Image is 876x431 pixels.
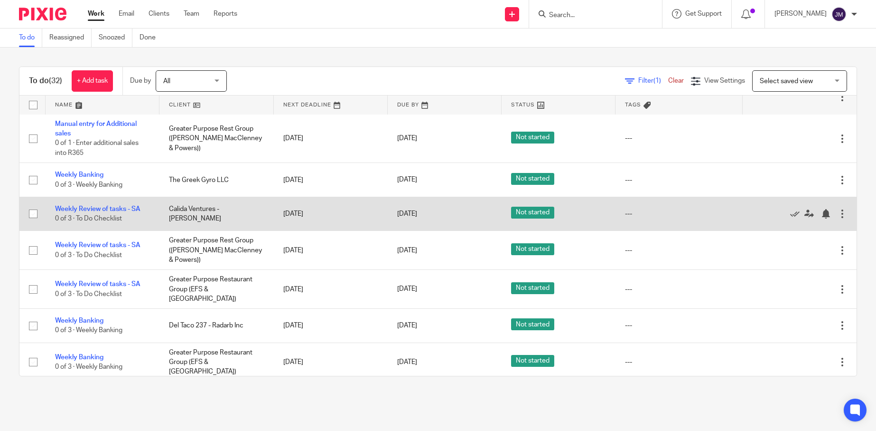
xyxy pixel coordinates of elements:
td: Greater Purpose Rest Group ([PERSON_NAME] MacClenney & Powers)) [159,231,273,270]
div: --- [625,134,733,143]
p: [PERSON_NAME] [774,9,827,19]
a: Weekly Review of tasks - SA [55,242,140,249]
td: [DATE] [274,343,388,382]
div: --- [625,321,733,330]
td: The Greek Gyro LLC [159,163,273,197]
span: Not started [511,173,554,185]
div: --- [625,175,733,185]
span: Tags [625,102,641,107]
span: [DATE] [397,211,417,217]
span: [DATE] [397,247,417,254]
a: Weekly Review of tasks - SA [55,206,140,212]
div: --- [625,357,733,367]
td: [DATE] [274,309,388,343]
a: Team [184,9,199,19]
td: [DATE] [274,163,388,197]
span: Filter [638,77,668,84]
span: 0 of 3 · To Do Checklist [55,215,122,222]
a: Mark as done [790,209,804,219]
span: [DATE] [397,135,417,142]
td: Greater Purpose Restaurant Group (EFS & [GEOGRAPHIC_DATA]) [159,343,273,382]
span: View Settings [704,77,745,84]
span: Get Support [685,10,722,17]
p: Due by [130,76,151,86]
div: --- [625,209,733,219]
a: + Add task [72,70,113,92]
input: Search [548,11,634,20]
a: To do [19,29,42,47]
span: Not started [511,243,554,255]
a: Clear [668,77,684,84]
span: 0 of 3 · To Do Checklist [55,252,122,259]
td: [DATE] [274,114,388,163]
td: Calida Ventures - [PERSON_NAME] [159,197,273,230]
span: Not started [511,282,554,294]
span: 0 of 1 · Enter additional sales into R365 [55,140,139,157]
a: Snoozed [99,29,132,47]
span: 0 of 3 · Weekly Banking [55,364,122,370]
td: [DATE] [274,231,388,270]
td: [DATE] [274,270,388,309]
a: Done [140,29,163,47]
div: --- [625,285,733,294]
span: 0 of 3 · Weekly Banking [55,182,122,188]
h1: To do [29,76,62,86]
span: Not started [511,355,554,367]
img: Pixie [19,8,66,20]
td: Greater Purpose Restaurant Group (EFS & [GEOGRAPHIC_DATA]) [159,270,273,309]
a: Email [119,9,134,19]
div: --- [625,246,733,255]
span: [DATE] [397,322,417,329]
span: [DATE] [397,359,417,365]
td: [DATE] [274,197,388,230]
a: Weekly Banking [55,172,103,178]
span: Not started [511,132,554,144]
a: Weekly Banking [55,317,103,324]
span: All [163,78,170,85]
span: [DATE] [397,177,417,183]
span: 0 of 3 · Weekly Banking [55,327,122,334]
a: Weekly Banking [55,354,103,361]
a: Weekly Review of tasks - SA [55,281,140,287]
td: Del Taco 237 - Radarb Inc [159,309,273,343]
span: 0 of 3 · To Do Checklist [55,291,122,297]
td: Greater Purpose Rest Group ([PERSON_NAME] MacClenney & Powers)) [159,114,273,163]
a: Manual entry for Additional sales [55,121,137,137]
span: [DATE] [397,286,417,293]
span: Not started [511,207,554,219]
span: Select saved view [760,78,813,85]
img: svg%3E [831,7,847,22]
a: Reassigned [49,29,92,47]
a: Work [88,9,104,19]
a: Clients [149,9,169,19]
a: Reports [214,9,237,19]
span: Not started [511,318,554,330]
span: (32) [49,77,62,85]
span: (1) [653,77,661,84]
